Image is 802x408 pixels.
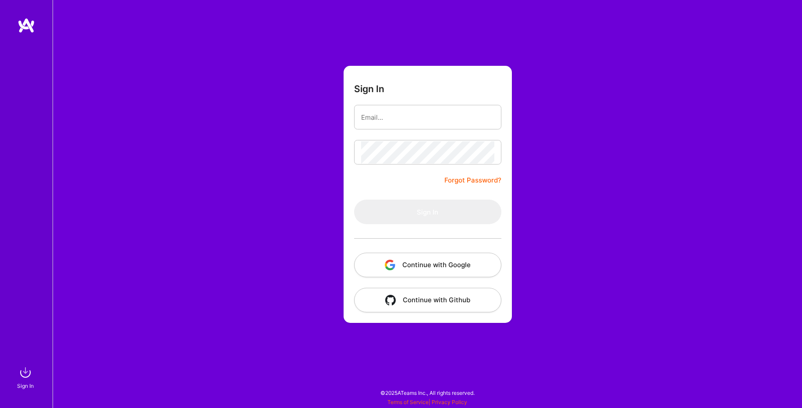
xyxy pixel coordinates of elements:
[53,382,802,404] div: © 2025 ATeams Inc., All rights reserved.
[18,18,35,33] img: logo
[387,399,429,405] a: Terms of Service
[354,288,501,312] button: Continue with Github
[17,381,34,390] div: Sign In
[444,175,501,186] a: Forgot Password?
[354,253,501,277] button: Continue with Google
[387,399,467,405] span: |
[385,260,395,270] img: icon
[17,364,34,381] img: sign in
[385,295,396,305] img: icon
[354,83,384,94] h3: Sign In
[361,106,494,129] input: Email...
[354,200,501,224] button: Sign In
[432,399,467,405] a: Privacy Policy
[18,364,34,390] a: sign inSign In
